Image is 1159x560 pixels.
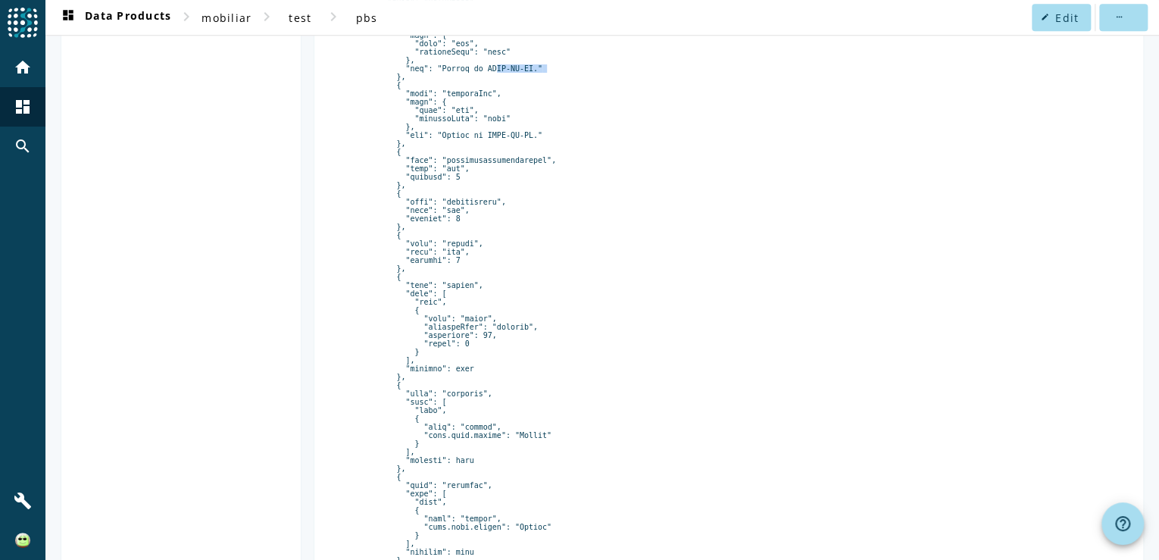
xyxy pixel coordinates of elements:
[8,8,38,38] img: spoud-logo.svg
[14,137,32,155] mat-icon: search
[177,8,195,26] mat-icon: chevron_right
[59,8,171,27] span: Data Products
[14,98,32,116] mat-icon: dashboard
[276,4,324,31] button: test
[53,4,177,31] button: Data Products
[289,11,311,25] span: test
[258,8,276,26] mat-icon: chevron_right
[324,8,342,26] mat-icon: chevron_right
[356,11,378,25] span: pbs
[195,4,258,31] button: mobiliar
[201,11,251,25] span: mobiliar
[342,4,391,31] button: pbs
[14,492,32,510] mat-icon: build
[1041,13,1049,21] mat-icon: edit
[15,533,30,548] img: 8ed1b500aa7f3b22211e874aaf9d1e0e
[59,8,77,27] mat-icon: dashboard
[1032,4,1091,31] button: Edit
[1114,13,1123,21] mat-icon: more_horiz
[1055,11,1079,25] span: Edit
[14,58,32,77] mat-icon: home
[1114,515,1132,533] mat-icon: help_outline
